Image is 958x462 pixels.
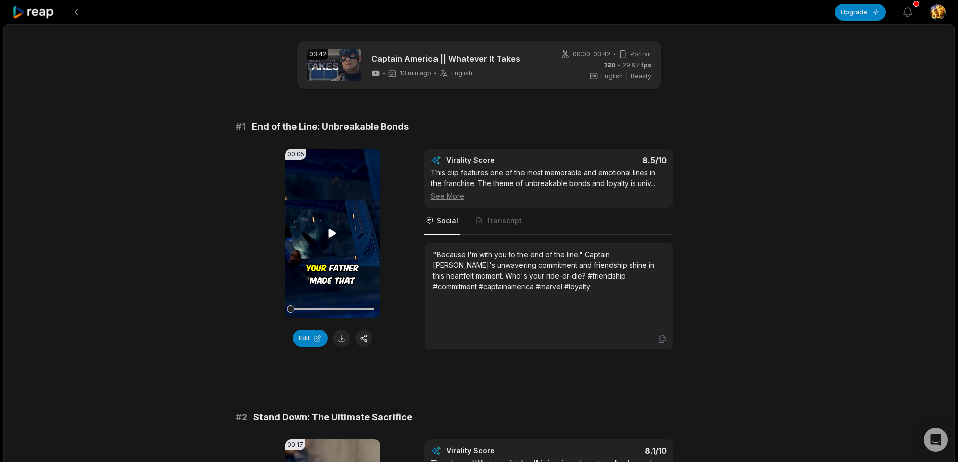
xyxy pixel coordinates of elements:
span: Beasty [631,72,651,81]
button: Upgrade [835,4,886,21]
span: Social [437,216,458,226]
span: 00:00 - 03:42 [573,50,611,59]
div: 8.1 /10 [559,446,667,456]
div: Virality Score [446,446,554,456]
div: See More [431,191,667,201]
span: English [601,72,623,81]
span: | [626,72,628,81]
span: # 1 [236,120,246,134]
span: End of the Line: Unbreakable Bonds [252,120,409,134]
div: Open Intercom Messenger [924,428,948,452]
span: English [451,69,472,77]
video: Your browser does not support mp4 format. [285,149,380,318]
span: # 2 [236,410,247,424]
span: 29.97 [623,61,651,70]
div: This clip features one of the most memorable and emotional lines in the franchise. The theme of u... [431,167,667,201]
span: fps [641,61,651,69]
span: Transcript [486,216,522,226]
button: Edit [293,330,328,347]
div: "Because I'm with you to the end of the line." Captain [PERSON_NAME]'s unwavering commitment and ... [433,249,665,292]
span: 13 min ago [400,69,431,77]
a: Captain America || Whatever It Takes [371,53,520,65]
span: Stand Down: The Ultimate Sacrifice [253,410,412,424]
div: Virality Score [446,155,554,165]
span: Portrait [630,50,651,59]
nav: Tabs [424,208,673,235]
div: 8.5 /10 [559,155,667,165]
